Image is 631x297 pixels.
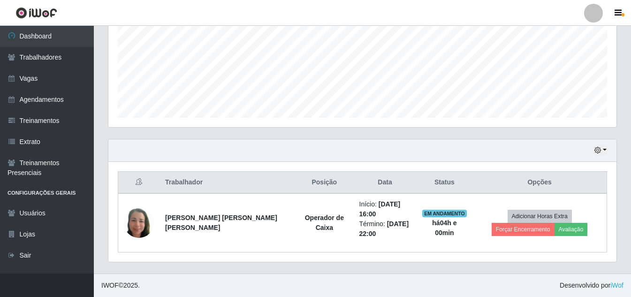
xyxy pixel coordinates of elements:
th: Trabalhador [160,172,295,194]
span: © 2025 . [101,281,140,290]
th: Data [354,172,417,194]
span: IWOF [101,282,119,289]
strong: Operador de Caixa [305,214,344,231]
strong: [PERSON_NAME] [PERSON_NAME] [PERSON_NAME] [165,214,277,231]
strong: há 04 h e 00 min [432,219,456,236]
li: Término: [359,219,411,239]
img: 1755087886959.jpeg [124,196,154,250]
th: Posição [295,172,353,194]
th: Status [417,172,473,194]
span: Desenvolvido por [560,281,623,290]
li: Início: [359,199,411,219]
a: iWof [610,282,623,289]
th: Opções [472,172,607,194]
time: [DATE] 16:00 [359,200,401,218]
img: CoreUI Logo [15,7,57,19]
button: Forçar Encerramento [492,223,555,236]
button: Avaliação [555,223,588,236]
span: EM ANDAMENTO [422,210,467,217]
button: Adicionar Horas Extra [508,210,572,223]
